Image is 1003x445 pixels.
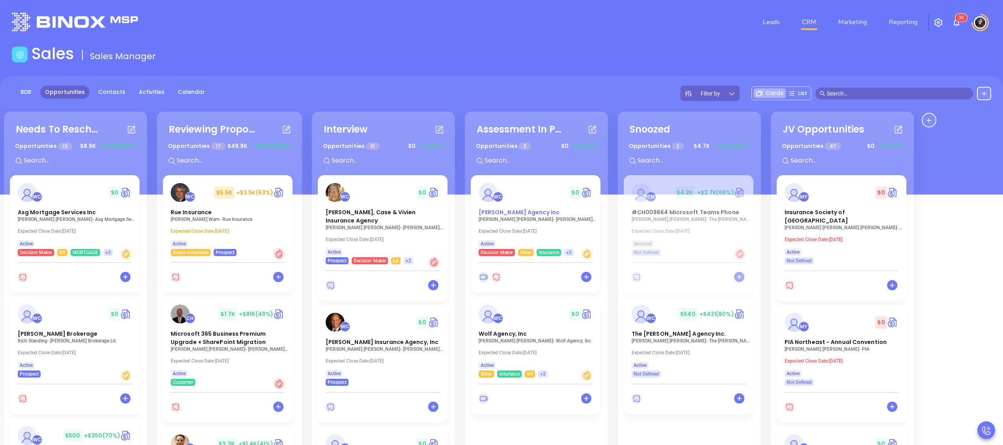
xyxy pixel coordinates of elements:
span: #CH009664 Microsoft Teams Phone [632,208,739,216]
p: Jim Bacino - Lowry-Dunham, Case & Vivien Insurance Agency [326,225,444,230]
span: Asg Mortgage Services Inc [18,208,96,216]
span: Customer [173,378,193,387]
div: Hot [273,378,285,389]
img: Quote [120,430,132,441]
a: profileWalter Contreras$540+$431(80%)Circle dollarThe [PERSON_NAME] Agency Inc.[PERSON_NAME] [PER... [624,297,753,378]
div: Reviewing Proposal [169,122,255,136]
input: Search… [827,89,969,98]
p: Kimberly Zielinski - PIA [785,346,903,352]
span: $ 0 [569,308,581,320]
span: search [820,91,825,96]
span: Chadwick Brokerage [18,330,97,338]
span: 2 [519,142,531,150]
div: Walter Contreras [646,313,656,323]
span: Active [787,248,800,256]
a: profileCarla Humber$1.7K+$816(49%)Circle dollarMicrosoft 365 Business Premium Upgrade + SharePoin... [163,297,293,386]
span: Gaudette Insurance Agency, Inc [326,338,439,346]
p: Connie Caputo - Wolf Agency, Inc [479,338,597,344]
span: List [798,89,807,97]
a: profileCarla Humber$4.2K+$2.7K(66%)Circle dollar#CH009664 Microsoft Teams Phone[PERSON_NAME] [PER... [624,175,753,256]
p: Allan Kaplan - Kaplan Insurance [171,346,289,352]
div: Walter Contreras [185,192,195,202]
img: Quote [581,308,593,320]
div: Hot [428,256,440,268]
img: Quote [120,187,132,198]
p: Opportunities [476,139,531,153]
span: +$0 (0%) [572,142,597,150]
span: +2 [566,248,572,257]
p: Expected Close Date: [DATE] [326,237,444,242]
span: $ 0 [569,187,581,199]
span: $ 0 [875,316,887,329]
a: Quote [428,316,440,328]
span: Decision Maker [20,248,52,257]
span: Insurance Society of Philadelphia [785,208,848,224]
img: Dreher Agency Inc [479,183,498,202]
a: Quote [273,308,285,320]
img: Quote [120,308,132,320]
span: Prospect [20,370,39,378]
img: Microsoft 365 Business Premium Upgrade + SharePoint Migration [171,305,190,323]
a: Opportunities [40,86,89,99]
span: $ 5.5K [214,187,234,199]
a: profileWalter Contreras$0Circle dollar[PERSON_NAME], Case & Vivien Insurance Agency[PERSON_NAME] ... [318,175,447,264]
span: Silver [520,248,531,257]
p: Expected Close Date: [DATE] [171,358,289,364]
img: Asg Mortgage Services Inc [18,183,37,202]
p: Expected Close Date: [DATE] [18,228,136,234]
div: profileCarla Humber$1.7K+$816(49%)Circle dollarMicrosoft 365 Business Premium Upgrade + SharePoin... [163,297,296,426]
span: +$2.7K (66%) [697,189,734,196]
span: $ 49.9K [226,140,249,152]
h1: Sales [32,44,74,63]
p: Ted Butz - Dreher Agency Inc [479,217,597,222]
div: Walter Contreras [340,322,350,332]
a: CRM [799,14,819,30]
span: Decision Maker [354,256,386,265]
span: Sales Manager [90,50,156,62]
p: Marion Lee - Asg Mortgage Services Inc [18,217,136,222]
span: MORTGAGE [73,248,98,257]
img: Quote [581,187,593,198]
span: Not Defined [634,248,659,257]
span: Active [481,361,494,370]
span: $ 0 [109,308,120,320]
span: Active [20,239,33,248]
div: profileWalter Contreras$0Circle dollar[PERSON_NAME] Insurance Agency, Inc[PERSON_NAME] [PERSON_NA... [318,305,449,426]
p: Expected Close Date: [DATE] [785,237,903,242]
span: +$816 (49%) [239,310,273,318]
p: Opportunities [782,139,841,153]
span: $ 0 [559,140,570,152]
span: Silver [481,370,492,378]
div: profileCarla Humber$4.2K+$2.7K(66%)Circle dollar#CH009664 Microsoft Teams Phone[PERSON_NAME] [PER... [624,175,755,297]
input: Search... [484,155,602,166]
a: Marketing [835,14,870,30]
input: Search... [176,155,294,166]
span: Lowry-Dunham, Case & Vivien Insurance Agency [326,208,416,224]
img: Quote [428,187,440,198]
a: profileWalter Contreras$0Circle dollarAsg Mortgage Services Inc[PERSON_NAME] [PERSON_NAME]- Asg M... [10,175,140,256]
span: Insurance [539,248,559,257]
span: Active [328,248,341,256]
span: Active [787,369,800,378]
span: 9 [961,15,964,21]
p: Opportunities [15,139,72,153]
a: Contacts [93,86,130,99]
img: iconSetting [934,18,943,27]
a: BDR [16,86,36,99]
div: Hot [273,248,285,260]
p: Expected Close Date: [DATE] [632,350,750,355]
img: logo [12,13,138,31]
img: #WC009648 Cybersecurity Risk Assessment [18,426,37,445]
img: Chadwick Brokerage [18,305,37,323]
a: Leads [760,14,783,30]
span: Wolf Agency, Inc [479,330,527,338]
img: Quote [273,187,285,198]
img: Quote [734,308,746,320]
span: LA [393,256,399,265]
div: profileWalter Contreras$0Circle dollar[PERSON_NAME], Case & Vivien Insurance Agency[PERSON_NAME] ... [318,175,449,305]
span: Snoozed [634,239,652,248]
